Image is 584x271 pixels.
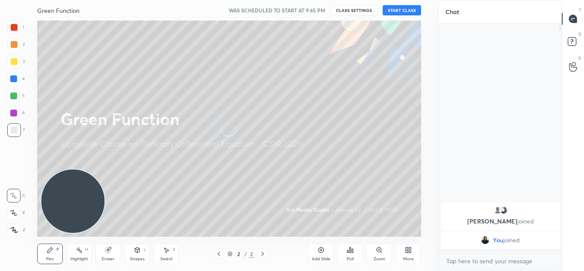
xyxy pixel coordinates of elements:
[249,250,254,258] div: 2
[446,218,555,225] p: [PERSON_NAME]
[144,247,146,252] div: L
[499,206,507,214] img: 460c5d442943430a9b293355907508e4.jpg
[578,31,581,37] p: D
[160,257,173,261] div: Select
[7,189,25,203] div: C
[46,257,54,261] div: Pen
[130,257,145,261] div: Shapes
[493,237,503,244] span: You
[102,257,115,261] div: Eraser
[403,257,414,261] div: More
[578,55,581,61] p: G
[85,247,88,252] div: H
[374,257,385,261] div: Zoom
[7,223,25,237] div: Z
[312,257,330,261] div: Add Slide
[7,21,24,34] div: 1
[7,89,25,103] div: 5
[234,251,243,256] div: 2
[503,237,520,244] span: joined
[7,123,25,137] div: 7
[173,247,175,252] div: S
[383,5,421,15] button: START CLASS
[439,0,466,23] p: Chat
[347,257,354,261] div: Poll
[493,206,501,214] img: default.png
[7,206,25,220] div: X
[330,5,378,15] button: CLASS SETTINGS
[579,7,581,13] p: T
[245,251,247,256] div: /
[7,72,25,86] div: 4
[481,236,490,244] img: d927893aa13d4806b6c3f72c76ecc280.jpg
[229,6,325,14] h5: WAS SCHEDULED TO START AT 9:45 PM
[517,217,534,225] span: joined
[7,38,25,51] div: 2
[71,257,88,261] div: Highlight
[56,247,59,252] div: P
[37,6,80,15] h4: Green Function
[7,55,25,68] div: 3
[439,201,562,250] div: grid
[7,106,25,120] div: 6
